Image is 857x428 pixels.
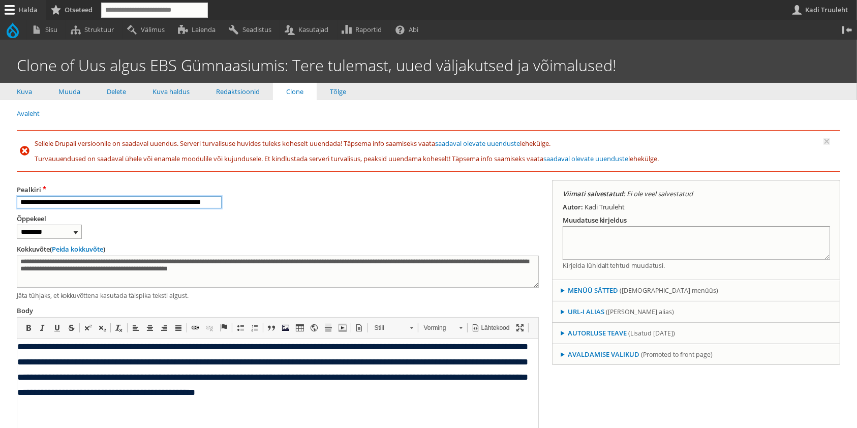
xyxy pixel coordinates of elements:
[823,138,831,145] a: ×
[513,321,527,334] a: Maksimeerimine
[606,308,674,316] span: ([PERSON_NAME] alias)
[188,321,202,334] a: Link (Ctrl+K)
[143,321,157,334] a: Kesk
[17,291,539,301] div: Jäta tühjaks, et kokkuvõttena kasutada täispika teksti algust.
[17,56,617,75] h1: Clone of Uus algus EBS Gümnaasiumis: Tere tulemast, uued väljakutsed ja võimalused!
[224,20,280,40] a: Seadistus
[553,302,840,322] summary: URL-i alias ([PERSON_NAME] alias)
[66,20,123,40] a: Struktuur
[17,305,33,316] label: Body
[17,83,841,100] nav: Sakid
[568,328,627,338] span: Autorluse teave
[321,321,335,334] a: Horisontaaljoone sisestamine
[419,321,454,334] span: Vorming
[338,20,391,40] a: Raportid
[628,329,675,338] span: (Lisatud [DATE])
[391,20,427,40] a: Abi
[139,83,203,100] a: Kuva haldus
[17,109,40,118] a: Avaleht
[544,154,629,163] a: saadaval olevate uuenduste
[64,321,78,334] a: Läbijoonitud
[173,20,224,40] a: Laienda
[50,321,64,334] a: Allajoonitud (Ctrl+U)
[317,83,359,100] a: Tõlge
[17,244,106,254] label: Kokkuvõte
[641,350,713,359] span: (Promoted to front page)
[280,20,337,40] a: Kasutajad
[36,321,50,334] a: Kursiiv (Ctrl+I)
[171,321,186,334] a: Rööpjoondus
[480,324,510,332] span: Lähtekood
[436,139,521,148] a: saadaval olevate uuenduste
[568,286,618,295] span: Menüü sätted
[129,321,143,334] a: Vasakjoondus
[217,321,231,334] a: Ankru sisestamine/muutmine
[35,138,831,148] li: Sellele Drupali versioonile on saadaval uuendus. Serveri turvalisuse huvides tuleks koheselt uuen...
[620,286,718,295] span: ([DEMOGRAPHIC_DATA] menüüs)
[553,281,840,301] summary: Menüü sätted ([DEMOGRAPHIC_DATA] menüüs)
[369,321,418,335] a: Stiil
[563,189,626,199] label: Viimati salvestatud
[352,321,366,334] a: Mall
[553,323,840,344] summary: Autorluse teave (Lisatud [DATE])
[553,345,840,365] summary: Avaldamise valikud (Promoted to front page)
[81,321,95,334] a: Ülaindeks
[273,83,317,100] a: Clone
[35,154,831,164] li: Turvauuendused on saadaval ühele või enamale moodulile või kujundusele. Et kindlustada serveri tu...
[563,202,830,213] div: Kadi Truuleht
[418,321,468,335] a: Vorming
[293,321,307,334] a: Tabel
[568,350,639,359] span: Avaldamise valikud
[279,321,293,334] a: Insert images using Imce File Manager
[568,307,604,316] span: URL-i alias
[563,215,627,225] label: Muudatuse kirjeldus
[248,321,262,334] a: Numberloend
[17,213,46,224] label: Õppekeel
[264,321,279,334] a: Blokktsitaat
[837,20,857,40] button: Vertikaalasend
[563,261,830,271] div: Kirjelda lühidalt tehtud muudatusi.
[233,321,248,334] a: Punktloend
[123,20,173,40] a: Välimus
[27,20,66,40] a: Sisu
[563,189,830,200] div: Ei ole veel salvestatud
[52,245,104,253] button: Kokkuvõte()
[157,321,171,334] a: Paremjoondus
[563,202,583,212] label: Autor
[4,83,45,100] a: Kuva
[370,321,405,334] span: Stiil
[94,83,139,100] a: Delete
[112,321,126,334] a: Vormingu eemaldamine
[45,83,94,100] a: Muuda
[21,321,36,334] a: Paks (Ctrl+B)
[203,83,273,100] a: Redaktsioonid
[335,321,350,334] a: Video Embed
[202,321,217,334] a: Lingi kaotamine
[307,321,321,334] a: IFrame
[17,130,841,172] div: Veateade
[95,321,109,334] a: Allindeks
[50,244,106,254] span: ( )
[17,185,49,195] label: Pealkiri
[469,321,513,334] a: Lähtekood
